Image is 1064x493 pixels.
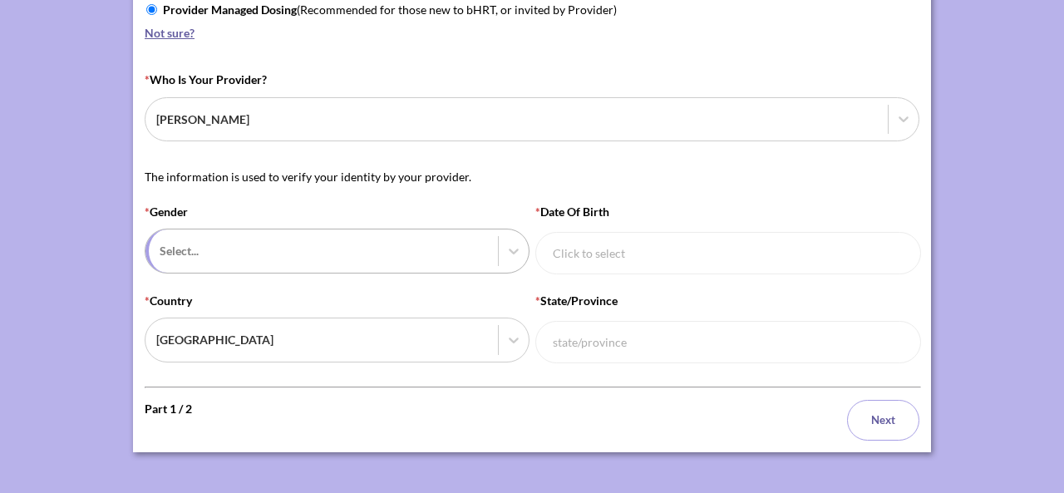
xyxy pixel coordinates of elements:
[146,4,157,15] input: Provider Managed Dosing(Recommended for those new to bHRT, or invited by Provider)
[145,168,919,185] p: The information is used to verify your identity by your provider.
[156,331,159,348] input: *Country[GEOGRAPHIC_DATA]
[145,293,530,362] label: Country
[535,321,922,363] input: *State/Province
[145,205,530,274] label: Gender
[145,400,192,441] strong: Part 1 / 2
[145,24,919,42] a: Not sure?
[145,72,919,141] label: who is your provider?
[535,205,920,286] label: Date of Birth
[535,293,922,349] label: State/Province
[160,242,162,259] input: *GenderSelect...
[847,400,919,441] button: Next
[163,2,297,17] strong: Provider Managed Dosing
[156,111,159,128] input: *who is your provider?[PERSON_NAME]
[163,1,617,18] span: (Recommended for those new to bHRT, or invited by Provider)
[535,232,922,274] input: *Date of Birth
